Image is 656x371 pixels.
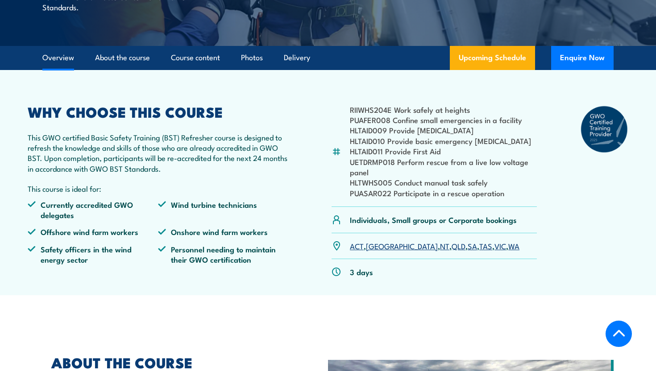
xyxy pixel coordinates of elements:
[28,183,288,194] p: This course is ideal for:
[158,227,288,237] li: Onshore wind farm workers
[350,240,364,251] a: ACT
[158,199,288,220] li: Wind turbine technicians
[28,199,158,220] li: Currently accredited GWO delegates
[241,46,263,70] a: Photos
[551,46,614,70] button: Enquire Now
[350,214,517,225] p: Individuals, Small groups or Corporate bookings
[284,46,310,70] a: Delivery
[494,240,506,251] a: VIC
[366,240,438,251] a: [GEOGRAPHIC_DATA]
[468,240,477,251] a: SA
[95,46,150,70] a: About the course
[350,104,537,115] li: RIIWHS204E Work safely at heights
[51,356,287,368] h2: ABOUT THE COURSE
[450,46,535,70] a: Upcoming Schedule
[350,136,537,146] li: HLTAID010 Provide basic emergency [MEDICAL_DATA]
[350,267,373,277] p: 3 days
[350,146,537,156] li: HLTAID011 Provide First Aid
[350,157,537,177] li: UETDRMP018 Perform rescue from a live low voltage panel
[28,227,158,237] li: Offshore wind farm workers
[28,244,158,265] li: Safety officers in the wind energy sector
[171,46,220,70] a: Course content
[350,115,537,125] li: PUAFER008 Confine small emergencies in a facility
[350,188,537,198] li: PUASAR022 Participate in a rescue operation
[479,240,492,251] a: TAS
[350,241,519,251] p: , , , , , , ,
[580,105,628,153] img: GWO_badge_2025-a
[42,46,74,70] a: Overview
[452,240,465,251] a: QLD
[28,105,288,118] h2: WHY CHOOSE THIS COURSE
[440,240,449,251] a: NT
[508,240,519,251] a: WA
[158,244,288,265] li: Personnel needing to maintain their GWO certification
[350,177,537,187] li: HLTWHS005 Conduct manual task safely
[350,125,537,135] li: HLTAID009 Provide [MEDICAL_DATA]
[28,132,288,174] p: This GWO certified Basic Safety Training (BST) Refresher course is designed to refresh the knowle...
